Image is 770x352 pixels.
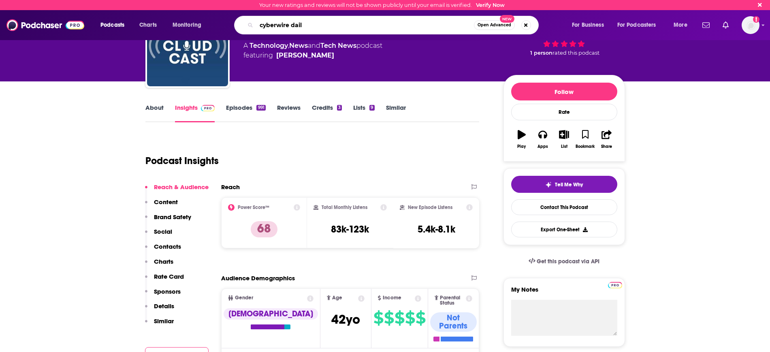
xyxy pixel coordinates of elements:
span: Charts [139,19,157,31]
span: Parental Status [440,295,465,306]
h1: Podcast Insights [145,155,219,167]
div: Share [601,144,612,149]
div: Your new ratings and reviews will not be shown publicly until your email is verified. [259,2,505,8]
a: Similar [386,104,406,122]
img: Podchaser - Follow, Share and Rate Podcasts [6,17,84,33]
button: Follow [511,83,617,100]
img: User Profile [742,16,759,34]
a: Brian Gracely [276,51,334,60]
a: About [145,104,164,122]
span: $ [395,311,404,324]
div: Bookmark [576,144,595,149]
span: Tell Me Why [555,181,583,188]
button: open menu [95,19,135,32]
span: featuring [243,51,382,60]
a: Verify Now [476,2,505,8]
span: Open Advanced [478,23,511,27]
span: For Business [572,19,604,31]
div: A podcast [243,41,382,60]
a: Technology [250,42,288,49]
p: Similar [154,317,174,325]
a: Episodes991 [226,104,265,122]
button: open menu [167,19,212,32]
a: Lists9 [353,104,374,122]
button: open menu [612,19,668,32]
div: [DEMOGRAPHIC_DATA] [224,308,318,320]
a: News [289,42,308,49]
h2: New Episode Listens [408,205,452,210]
button: tell me why sparkleTell Me Why [511,176,617,193]
h2: Total Monthly Listens [322,205,367,210]
p: Sponsors [154,288,181,295]
button: Similar [145,317,174,332]
a: Charts [134,19,162,32]
button: List [553,125,574,154]
span: Get this podcast via API [537,258,599,265]
a: Reviews [277,104,301,122]
p: Brand Safety [154,213,191,221]
img: The Cloudcast [147,5,228,86]
button: Reach & Audience [145,183,209,198]
span: Logged in as MelissaPS [742,16,759,34]
p: Details [154,302,174,310]
div: Not Parents [430,312,477,332]
span: rated this podcast [552,50,599,56]
button: Brand Safety [145,213,191,228]
button: Social [145,228,172,243]
button: Export One-Sheet [511,222,617,237]
h2: Reach [221,183,240,191]
p: Content [154,198,178,206]
h3: 5.4k-8.1k [418,223,455,235]
a: Tech News [320,42,356,49]
button: Open AdvancedNew [474,20,515,30]
p: Charts [154,258,173,265]
p: Reach & Audience [154,183,209,191]
button: Play [511,125,532,154]
svg: Email not verified [753,16,759,23]
p: Social [154,228,172,235]
button: Rate Card [145,273,184,288]
span: , [288,42,289,49]
label: My Notes [511,286,617,300]
a: Credits3 [312,104,342,122]
span: New [500,15,514,23]
div: Search podcasts, credits, & more... [242,16,546,34]
h3: 83k-123k [331,223,369,235]
a: Contact This Podcast [511,199,617,215]
button: Apps [532,125,553,154]
a: Show notifications dropdown [719,18,732,32]
button: Share [596,125,617,154]
button: open menu [668,19,697,32]
div: List [561,144,567,149]
span: 1 person [530,50,552,56]
span: Monitoring [173,19,201,31]
button: Content [145,198,178,213]
a: InsightsPodchaser Pro [175,104,215,122]
img: Podchaser Pro [201,105,215,111]
button: Show profile menu [742,16,759,34]
span: $ [405,311,415,324]
p: Contacts [154,243,181,250]
span: Gender [235,295,253,301]
span: Age [332,295,342,301]
img: tell me why sparkle [545,181,552,188]
button: Bookmark [575,125,596,154]
img: Podchaser Pro [608,282,622,288]
button: Sponsors [145,288,181,303]
span: and [308,42,320,49]
button: Charts [145,258,173,273]
h2: Audience Demographics [221,274,295,282]
input: Search podcasts, credits, & more... [256,19,474,32]
div: Rate [511,104,617,120]
button: Details [145,302,174,317]
span: Podcasts [100,19,124,31]
button: open menu [566,19,614,32]
p: Rate Card [154,273,184,280]
span: $ [384,311,394,324]
span: More [674,19,687,31]
a: Get this podcast via API [522,252,606,271]
h2: Power Score™ [238,205,269,210]
a: Show notifications dropdown [699,18,713,32]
